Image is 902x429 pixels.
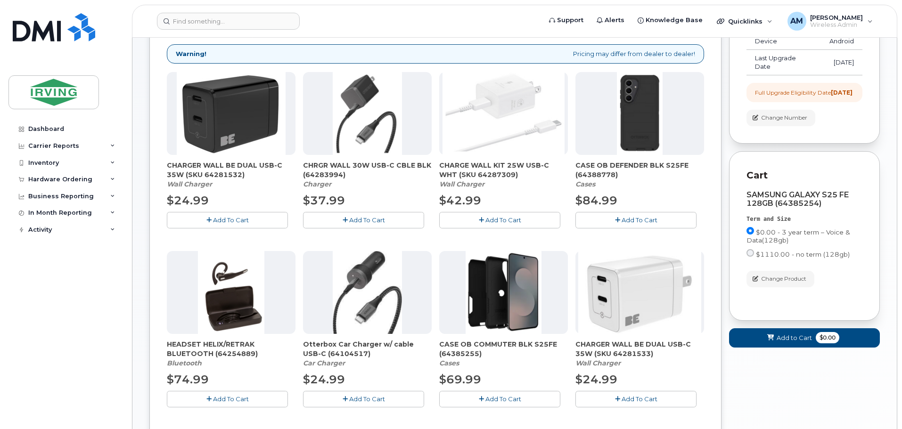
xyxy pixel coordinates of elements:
[831,89,853,96] strong: [DATE]
[439,340,568,358] span: CASE OB COMMUTER BLK S25FE (64385255)
[333,251,402,334] img: download.jpg
[746,169,862,182] p: Cart
[746,215,862,223] div: Term and Size
[485,216,521,224] span: Add To Cart
[622,395,657,403] span: Add To Cart
[578,251,702,334] img: BE.png
[439,340,568,368] div: CASE OB COMMUTER BLK S25FE (64385255)
[167,194,209,207] span: $24.99
[167,372,209,386] span: $74.99
[575,340,704,358] span: CHARGER WALL BE DUAL USB-C 35W (SKU 64281533)
[575,194,617,207] span: $84.99
[575,359,621,367] em: Wall Charger
[167,340,295,358] span: HEADSET HELIX/RETRAK BLUETOOTH (64254889)
[746,227,754,235] input: $0.00 - 3 year term – Voice & Data(128gb)
[439,359,459,367] em: Cases
[622,216,657,224] span: Add To Cart
[167,161,295,179] span: CHARGER WALL BE DUAL USB-C 35W (SKU 64281532)
[790,16,803,27] span: AM
[575,340,704,368] div: CHARGER WALL BE DUAL USB-C 35W (SKU 64281533)
[303,212,424,228] button: Add To Cart
[728,17,763,25] span: Quicklinks
[167,340,295,368] div: HEADSET HELIX/RETRAK BLUETOOTH (64254889)
[213,216,249,224] span: Add To Cart
[575,161,704,179] span: CASE OB DEFENDER BLK S25FE (64388778)
[746,110,815,126] button: Change Number
[646,16,703,25] span: Knowledge Base
[557,16,583,25] span: Support
[590,11,631,30] a: Alerts
[605,16,624,25] span: Alerts
[439,180,484,188] em: Wall Charger
[575,391,697,407] button: Add To Cart
[746,271,814,287] button: Change Product
[333,72,402,155] img: chrgr_wall_30w_-_blk.png
[756,251,850,258] span: $1110.00 - no term (128gb)
[349,216,385,224] span: Add To Cart
[816,332,839,343] span: $0.00
[746,33,821,50] td: Device
[167,212,288,228] button: Add To Cart
[466,251,541,334] img: image-20250915-161557.png
[575,212,697,228] button: Add To Cart
[303,161,432,179] span: CHRGR WALL 30W USB-C CBLE BLK (64283994)
[303,194,345,207] span: $37.99
[710,12,779,31] div: Quicklinks
[746,228,850,244] span: $0.00 - 3 year term – Voice & Data(128gb)
[303,372,345,386] span: $24.99
[213,395,249,403] span: Add To Cart
[821,33,862,50] td: Android
[810,21,863,29] span: Wireless Admin
[177,72,286,155] img: CHARGER_WALL_BE_DUAL_USB-C_35W.png
[439,194,481,207] span: $42.99
[439,372,481,386] span: $69.99
[761,275,806,283] span: Change Product
[303,359,345,367] em: Car Charger
[303,340,432,368] div: Otterbox Car Charger w/ cable USB-C (64104517)
[443,72,565,155] img: CHARGE_WALL_KIT_25W_USB-C_WHT.png
[810,14,863,21] span: [PERSON_NAME]
[439,212,560,228] button: Add To Cart
[167,44,704,64] div: Pricing may differ from dealer to dealer!
[761,113,807,122] span: Change Number
[575,180,595,188] em: Cases
[439,391,560,407] button: Add To Cart
[542,11,590,30] a: Support
[167,180,212,188] em: Wall Charger
[746,50,821,75] td: Last Upgrade Date
[821,50,862,75] td: [DATE]
[746,249,754,257] input: $1110.00 - no term (128gb)
[157,13,300,30] input: Find something...
[167,391,288,407] button: Add To Cart
[575,372,617,386] span: $24.99
[781,12,879,31] div: Ashfaq Mehnaz
[755,89,853,97] div: Full Upgrade Eligibility Date
[303,340,432,358] span: Otterbox Car Charger w/ cable USB-C (64104517)
[167,359,202,367] em: Bluetooth
[439,161,568,189] div: CHARGE WALL KIT 25W USB-C WHT (SKU 64287309)
[485,395,521,403] span: Add To Cart
[167,161,295,189] div: CHARGER WALL BE DUAL USB-C 35W (SKU 64281532)
[303,180,331,188] em: Charger
[746,191,862,208] div: SAMSUNG GALAXY S25 FE 128GB (64385254)
[439,161,568,179] span: CHARGE WALL KIT 25W USB-C WHT (SKU 64287309)
[617,72,663,155] img: image-20250924-184623.png
[198,251,265,334] img: download.png
[575,161,704,189] div: CASE OB DEFENDER BLK S25FE (64388778)
[729,328,880,348] button: Add to Cart $0.00
[349,395,385,403] span: Add To Cart
[303,161,432,189] div: CHRGR WALL 30W USB-C CBLE BLK (64283994)
[777,333,812,342] span: Add to Cart
[631,11,709,30] a: Knowledge Base
[176,49,206,58] strong: Warning!
[303,391,424,407] button: Add To Cart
